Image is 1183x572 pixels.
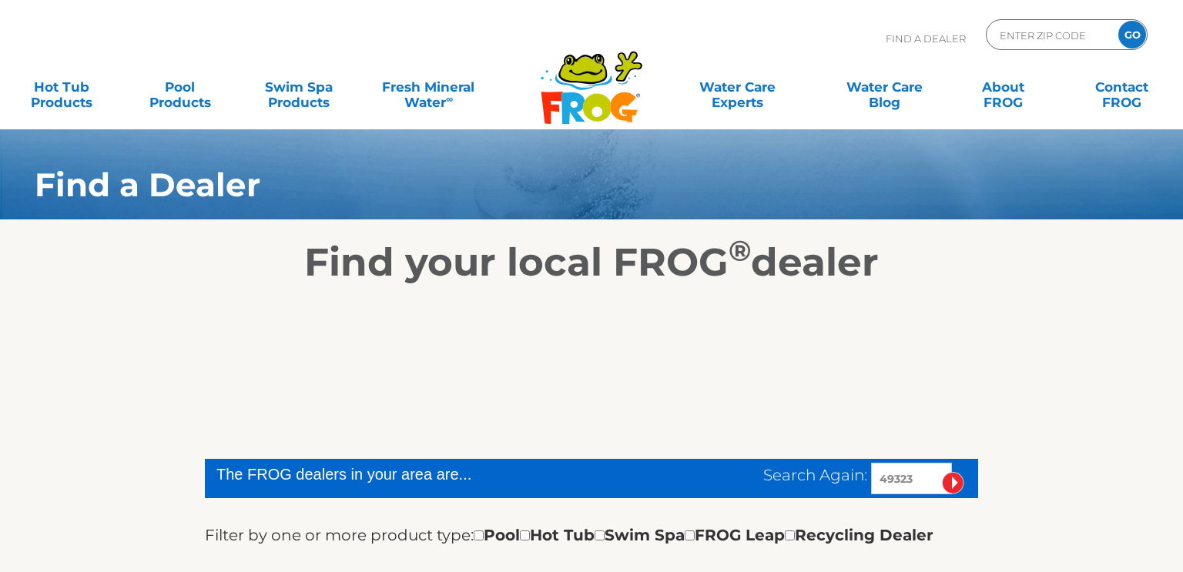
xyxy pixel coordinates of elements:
p: Find A Dealer [886,19,966,58]
a: Fresh MineralWater∞ [371,72,487,102]
input: GO [1118,21,1146,49]
a: ContactFROG [1075,72,1168,102]
a: Hot TubProducts [15,72,108,102]
label: Filter by one or more product type: [205,523,474,547]
a: PoolProducts [134,72,226,102]
div: Pool Hot Tub Swim Spa FROG Leap Recycling Dealer [474,523,933,547]
sup: ∞ [446,93,453,105]
a: AboutFROG [957,72,1049,102]
input: Submit [942,472,964,494]
div: The FROG dealers in your area are... [216,463,598,486]
h1: Find a Dealer [35,166,1055,203]
span: Search Again: [763,466,867,484]
a: Water CareBlog [839,72,931,102]
sup: ® [729,233,751,268]
h2: Find your local FROG dealer [12,239,1171,286]
a: Swim SpaProducts [253,72,345,102]
a: Water CareExperts [662,72,812,102]
img: Frog Products Logo [532,31,651,125]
